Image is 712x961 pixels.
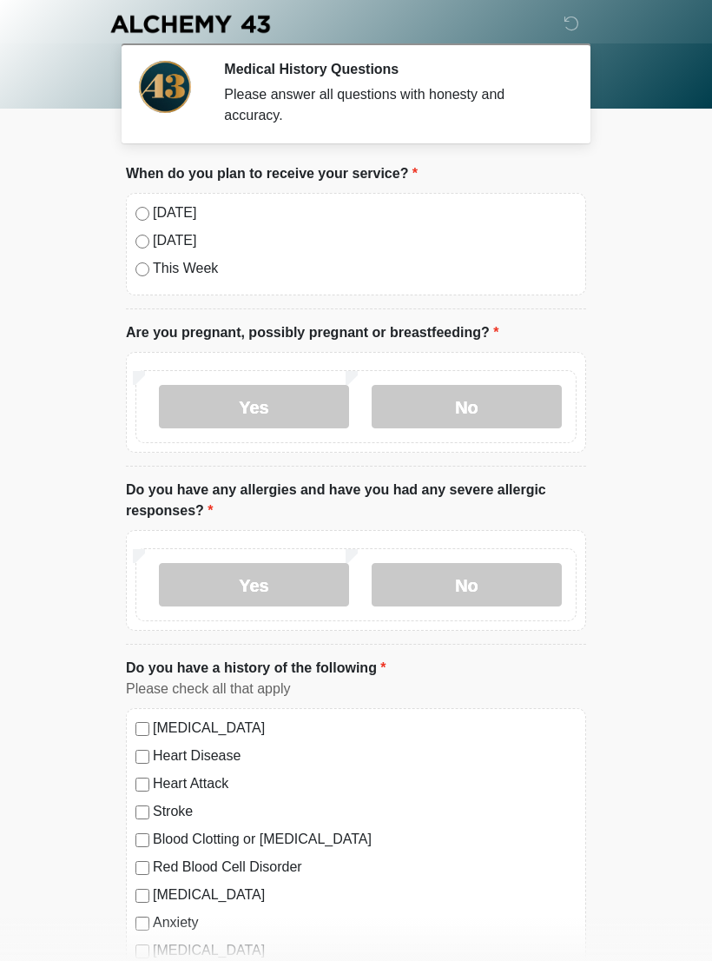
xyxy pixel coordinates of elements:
div: Please answer all questions with honesty and accuracy. [224,84,560,126]
label: Anxiety [153,912,577,933]
label: Red Blood Cell Disorder [153,857,577,878]
input: This Week [135,262,149,276]
label: Heart Disease [153,746,577,766]
img: Agent Avatar [139,61,191,113]
input: Red Blood Cell Disorder [135,861,149,875]
label: Yes [159,385,349,428]
input: [DATE] [135,235,149,249]
label: Are you pregnant, possibly pregnant or breastfeeding? [126,322,498,343]
label: [MEDICAL_DATA] [153,940,577,961]
input: Heart Disease [135,750,149,764]
input: [MEDICAL_DATA] [135,944,149,958]
input: [MEDICAL_DATA] [135,722,149,736]
input: Heart Attack [135,778,149,792]
h2: Medical History Questions [224,61,560,77]
label: This Week [153,258,577,279]
label: [MEDICAL_DATA] [153,718,577,739]
input: Anxiety [135,917,149,931]
label: No [372,385,562,428]
label: Heart Attack [153,773,577,794]
input: [MEDICAL_DATA] [135,889,149,903]
label: Stroke [153,801,577,822]
label: [DATE] [153,202,577,223]
input: Blood Clotting or [MEDICAL_DATA] [135,833,149,847]
div: Please check all that apply [126,679,586,699]
label: When do you plan to receive your service? [126,163,418,184]
label: [DATE] [153,230,577,251]
label: [MEDICAL_DATA] [153,885,577,905]
input: [DATE] [135,207,149,221]
label: Yes [159,563,349,606]
input: Stroke [135,805,149,819]
label: Blood Clotting or [MEDICAL_DATA] [153,829,577,850]
label: Do you have any allergies and have you had any severe allergic responses? [126,480,586,521]
label: Do you have a history of the following [126,658,386,679]
label: No [372,563,562,606]
img: Alchemy 43 Logo [109,13,272,35]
